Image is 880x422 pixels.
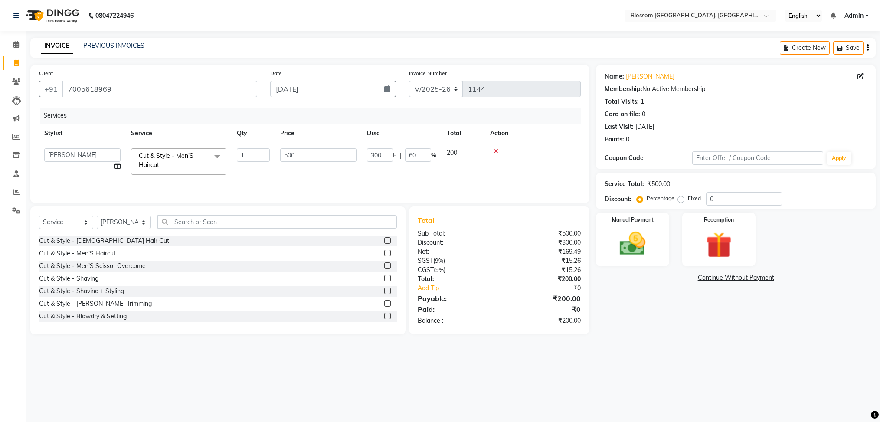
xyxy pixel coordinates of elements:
[605,97,639,106] div: Total Visits:
[605,85,867,94] div: No Active Membership
[499,247,587,256] div: ₹169.49
[447,149,457,157] span: 200
[612,216,654,224] label: Manual Payment
[418,257,433,265] span: SGST
[612,229,653,258] img: _cash.svg
[126,124,232,143] th: Service
[833,41,864,55] button: Save
[605,180,644,189] div: Service Total:
[362,124,442,143] th: Disc
[411,275,499,284] div: Total:
[704,216,734,224] label: Redemption
[22,3,82,28] img: logo
[635,122,654,131] div: [DATE]
[499,293,587,304] div: ₹200.00
[605,85,642,94] div: Membership:
[39,299,152,308] div: Cut & Style - [PERSON_NAME] Trimming
[499,316,587,325] div: ₹200.00
[598,273,874,282] a: Continue Without Payment
[411,284,514,293] a: Add Tip
[641,97,644,106] div: 1
[411,229,499,238] div: Sub Total:
[647,194,674,202] label: Percentage
[442,124,485,143] th: Total
[605,154,692,163] div: Coupon Code
[485,124,581,143] th: Action
[435,266,444,273] span: 9%
[692,151,823,165] input: Enter Offer / Coupon Code
[411,238,499,247] div: Discount:
[514,284,587,293] div: ₹0
[435,257,443,264] span: 9%
[41,38,73,54] a: INVOICE
[159,161,163,169] a: x
[411,293,499,304] div: Payable:
[39,249,116,258] div: Cut & Style - Men'S Haircut
[411,247,499,256] div: Net:
[698,229,739,261] img: _gift.svg
[827,152,851,165] button: Apply
[648,180,670,189] div: ₹500.00
[499,229,587,238] div: ₹500.00
[499,256,587,265] div: ₹15.26
[39,274,98,283] div: Cut & Style - Shaving
[605,135,624,144] div: Points:
[157,215,397,229] input: Search or Scan
[605,72,624,81] div: Name:
[605,195,631,204] div: Discount:
[605,122,634,131] div: Last Visit:
[411,304,499,314] div: Paid:
[411,316,499,325] div: Balance :
[39,124,126,143] th: Stylist
[39,312,127,321] div: Cut & Style - Blowdry & Setting
[688,194,701,202] label: Fixed
[780,41,830,55] button: Create New
[431,151,436,160] span: %
[39,69,53,77] label: Client
[275,124,362,143] th: Price
[499,275,587,284] div: ₹200.00
[393,151,396,160] span: F
[499,238,587,247] div: ₹300.00
[39,287,124,296] div: Cut & Style - Shaving + Styling
[844,11,864,20] span: Admin
[409,69,447,77] label: Invoice Number
[418,266,434,274] span: CGST
[39,81,63,97] button: +91
[411,265,499,275] div: ( )
[626,72,674,81] a: [PERSON_NAME]
[39,236,169,245] div: Cut & Style - [DEMOGRAPHIC_DATA] Hair Cut
[642,110,645,119] div: 0
[270,69,282,77] label: Date
[139,152,193,169] span: Cut & Style - Men'S Haircut
[400,151,402,160] span: |
[411,256,499,265] div: ( )
[499,304,587,314] div: ₹0
[95,3,134,28] b: 08047224946
[626,135,629,144] div: 0
[62,81,257,97] input: Search by Name/Mobile/Email/Code
[232,124,275,143] th: Qty
[39,262,146,271] div: Cut & Style - Men'S Scissor Overcome
[605,110,640,119] div: Card on file:
[40,108,587,124] div: Services
[83,42,144,49] a: PREVIOUS INVOICES
[499,265,587,275] div: ₹15.26
[418,216,438,225] span: Total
